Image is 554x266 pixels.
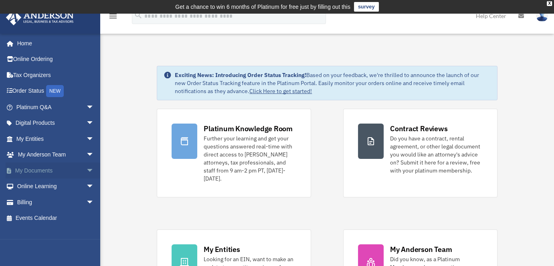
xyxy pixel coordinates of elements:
strong: Exciting News: Introducing Order Status Tracking! [175,71,306,79]
a: Events Calendar [6,210,106,226]
a: Online Ordering [6,51,106,67]
div: NEW [46,85,64,97]
i: search [134,11,143,20]
img: User Pic [536,10,548,22]
div: close [547,1,552,6]
span: arrow_drop_down [86,115,102,132]
div: Based on your feedback, we're thrilled to announce the launch of our new Order Status Tracking fe... [175,71,491,95]
a: Digital Productsarrow_drop_down [6,115,106,131]
span: arrow_drop_down [86,179,102,195]
div: Get a chance to win 6 months of Platinum for free just by filling out this [175,2,350,12]
div: My Anderson Team [390,244,452,254]
a: survey [354,2,379,12]
a: My Entitiesarrow_drop_down [6,131,106,147]
div: My Entities [204,244,240,254]
a: Billingarrow_drop_down [6,194,106,210]
span: arrow_drop_down [86,147,102,163]
span: arrow_drop_down [86,194,102,211]
span: arrow_drop_down [86,131,102,147]
a: Platinum Q&Aarrow_drop_down [6,99,106,115]
a: menu [108,14,118,21]
a: Contract Reviews Do you have a contract, rental agreement, or other legal document you would like... [343,109,497,197]
span: arrow_drop_down [86,162,102,179]
a: Order StatusNEW [6,83,106,99]
div: Platinum Knowledge Room [204,124,293,134]
a: Platinum Knowledge Room Further your learning and get your questions answered real-time with dire... [157,109,311,197]
a: My Anderson Teamarrow_drop_down [6,147,106,163]
a: Tax Organizers [6,67,106,83]
a: My Documentsarrow_drop_down [6,162,106,179]
div: Contract Reviews [390,124,447,134]
a: Home [6,35,102,51]
span: arrow_drop_down [86,99,102,116]
a: Online Learningarrow_drop_down [6,179,106,195]
a: Click Here to get started! [249,87,312,95]
img: Anderson Advisors Platinum Portal [4,10,76,25]
i: menu [108,11,118,21]
div: Further your learning and get your questions answered real-time with direct access to [PERSON_NAM... [204,134,296,183]
div: Do you have a contract, rental agreement, or other legal document you would like an attorney's ad... [390,134,483,175]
